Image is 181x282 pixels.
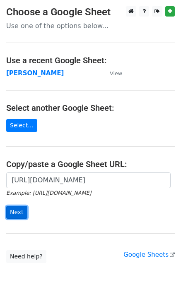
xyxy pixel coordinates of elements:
iframe: Chat Widget [140,242,181,282]
a: Select... [6,119,37,132]
h4: Copy/paste a Google Sheet URL: [6,159,175,169]
h4: Use a recent Google Sheet: [6,55,175,65]
h3: Choose a Google Sheet [6,6,175,18]
a: View [101,69,122,77]
small: Example: [URL][DOMAIN_NAME] [6,190,91,196]
input: Paste your Google Sheet URL here [6,172,171,188]
p: Use one of the options below... [6,22,175,30]
h4: Select another Google Sheet: [6,103,175,113]
a: Google Sheets [123,251,175,258]
a: [PERSON_NAME] [6,69,64,77]
input: Next [6,206,27,219]
a: Need help? [6,250,46,263]
small: View [110,70,122,76]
